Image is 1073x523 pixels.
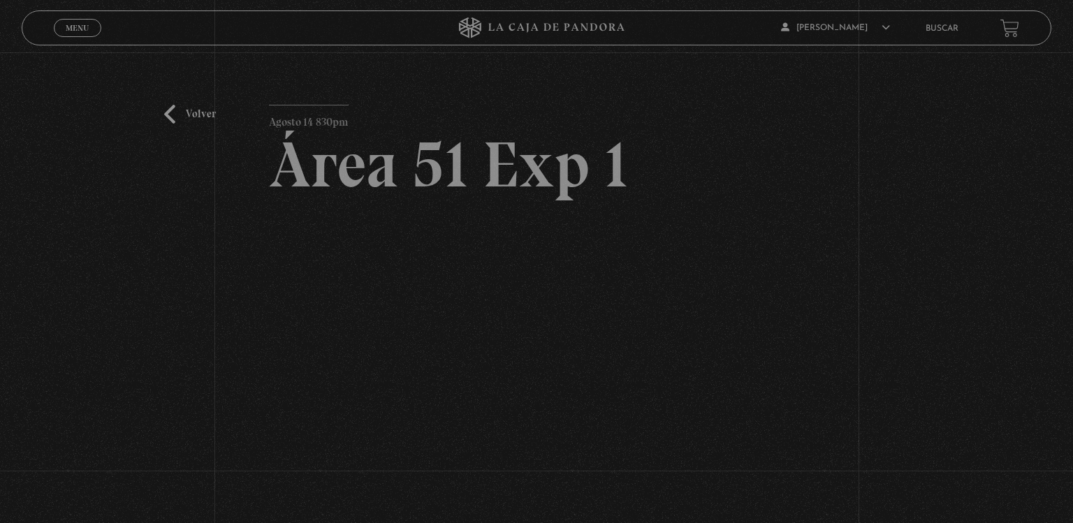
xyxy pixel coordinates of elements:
[781,24,890,32] span: [PERSON_NAME]
[61,36,94,45] span: Cerrar
[66,24,89,32] span: Menu
[1000,18,1019,37] a: View your shopping cart
[269,105,349,133] p: Agosto 14 830pm
[269,218,805,519] iframe: Dailymotion video player – PROGRAMA - AREA 51 - 14 DE AGOSTO
[926,24,958,33] a: Buscar
[269,133,805,197] h2: Área 51 Exp 1
[164,105,216,124] a: Volver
